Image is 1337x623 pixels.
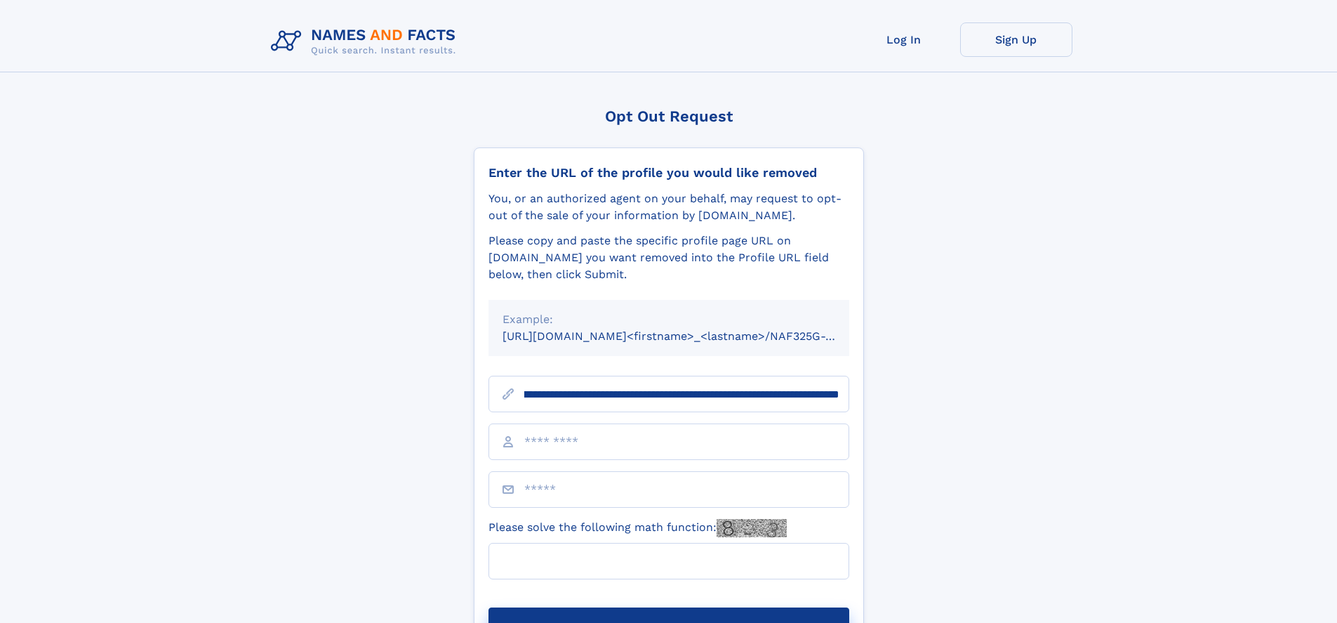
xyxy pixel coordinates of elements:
[848,22,960,57] a: Log In
[488,519,787,537] label: Please solve the following math function:
[503,311,835,328] div: Example:
[503,329,876,343] small: [URL][DOMAIN_NAME]<firstname>_<lastname>/NAF325G-xxxxxxxx
[265,22,467,60] img: Logo Names and Facts
[474,107,864,125] div: Opt Out Request
[960,22,1072,57] a: Sign Up
[488,165,849,181] div: Enter the URL of the profile you would like removed
[488,232,849,283] div: Please copy and paste the specific profile page URL on [DOMAIN_NAME] you want removed into the Pr...
[488,190,849,224] div: You, or an authorized agent on your behalf, may request to opt-out of the sale of your informatio...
